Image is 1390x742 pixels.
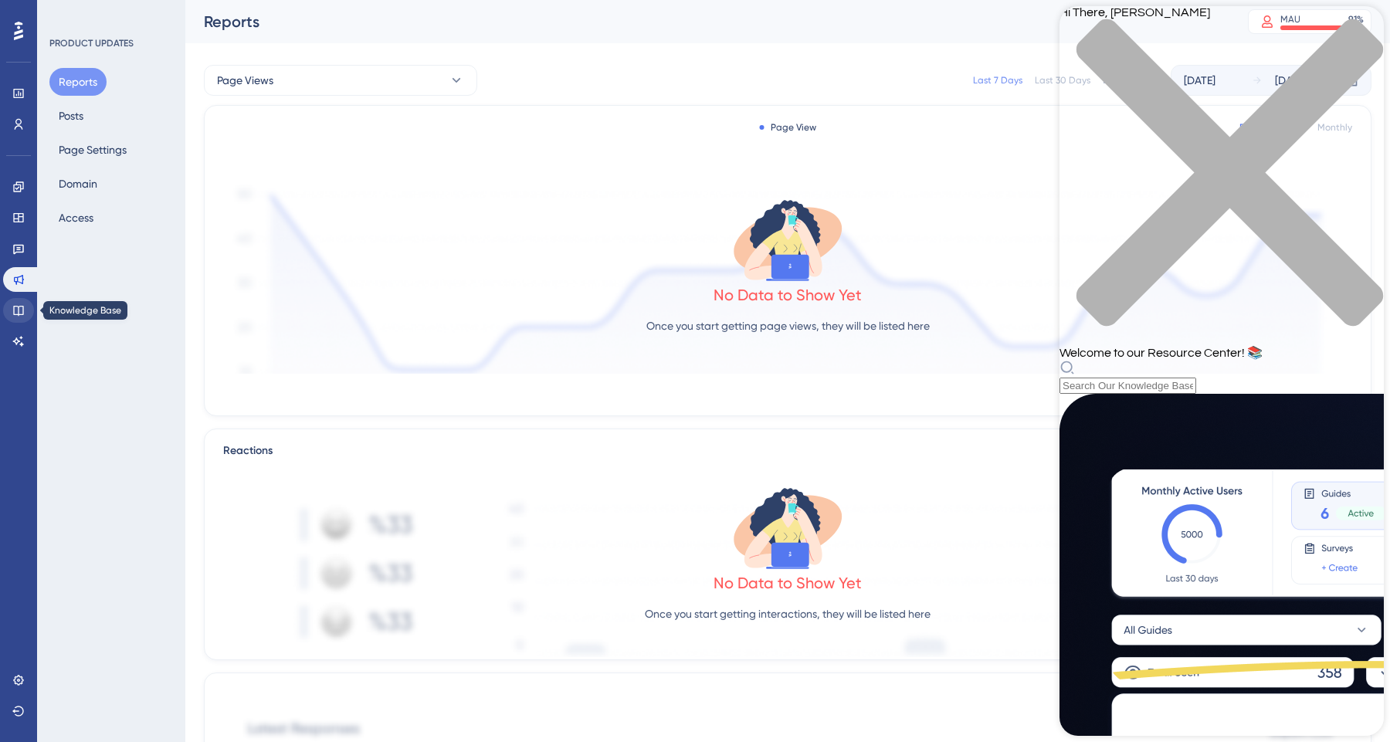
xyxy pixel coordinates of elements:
[223,442,1352,460] div: Reactions
[217,71,273,90] span: Page Views
[760,121,816,134] div: Page View
[49,37,134,49] div: PRODUCT UPDATES
[646,317,930,335] p: Once you start getting page views, they will be listed here
[973,74,1022,86] div: Last 7 Days
[49,102,93,130] button: Posts
[714,572,862,594] div: No Data to Show Yet
[49,68,107,96] button: Reports
[36,4,97,22] span: Need Help?
[49,136,136,164] button: Page Settings
[49,204,103,232] button: Access
[645,605,931,623] p: Once you start getting interactions, they will be listed here
[204,11,1209,32] div: Reports
[204,65,477,96] button: Page Views
[49,170,107,198] button: Domain
[9,9,37,37] img: launcher-image-alternative-text
[1035,74,1090,86] div: Last 30 Days
[714,284,862,306] div: No Data to Show Yet
[5,5,42,42] button: Open AI Assistant Launcher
